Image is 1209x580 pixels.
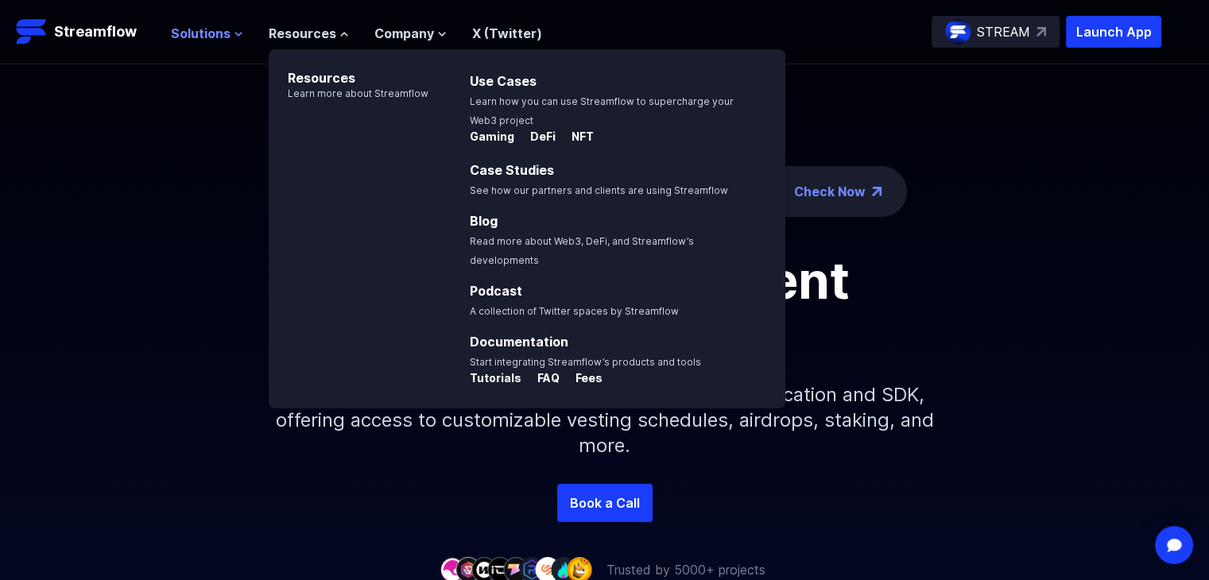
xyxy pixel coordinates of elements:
p: Learn more about Streamflow [269,87,428,100]
a: Gaming [470,130,517,146]
div: Open Intercom Messenger [1155,526,1193,564]
span: A collection of Twitter spaces by Streamflow [470,305,679,317]
p: STREAM [977,22,1030,41]
p: Streamflow [54,21,137,43]
p: Simplify your token distribution with Streamflow's Application and SDK, offering access to custom... [263,357,947,484]
button: Resources [269,24,349,43]
img: top-right-arrow.svg [1037,27,1046,37]
a: DeFi [517,130,559,146]
a: Documentation [470,334,568,350]
span: Start integrating Streamflow’s products and tools [470,356,701,368]
a: Tutorials [470,372,525,388]
a: Use Cases [470,73,537,89]
a: Case Studies [470,162,554,178]
button: Solutions [171,24,243,43]
a: Check Now [794,182,866,201]
p: Fees [563,370,603,386]
p: Gaming [470,129,514,145]
p: Tutorials [470,370,521,386]
p: DeFi [517,129,556,145]
span: Read more about Web3, DeFi, and Streamflow’s developments [470,235,694,266]
img: streamflow-logo-circle.png [945,19,971,44]
p: NFT [559,129,594,145]
a: X (Twitter) [472,25,542,41]
h1: Token management infrastructure [247,255,963,357]
button: Company [374,24,447,43]
a: Blog [470,213,498,229]
button: Launch App [1066,16,1161,48]
span: Solutions [171,24,231,43]
img: top-right-arrow.png [872,187,882,196]
a: NFT [559,130,594,146]
a: Podcast [470,283,522,299]
a: STREAM [932,16,1060,48]
a: Book a Call [557,484,653,522]
span: Company [374,24,434,43]
span: See how our partners and clients are using Streamflow [470,184,728,196]
a: FAQ [525,372,563,388]
span: Learn how you can use Streamflow to supercharge your Web3 project [470,95,734,126]
p: Resources [269,49,428,87]
a: Fees [563,372,603,388]
p: FAQ [525,370,560,386]
p: Trusted by 5000+ projects [606,560,765,579]
a: Streamflow [16,16,155,48]
span: Resources [269,24,336,43]
img: Streamflow Logo [16,16,48,48]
